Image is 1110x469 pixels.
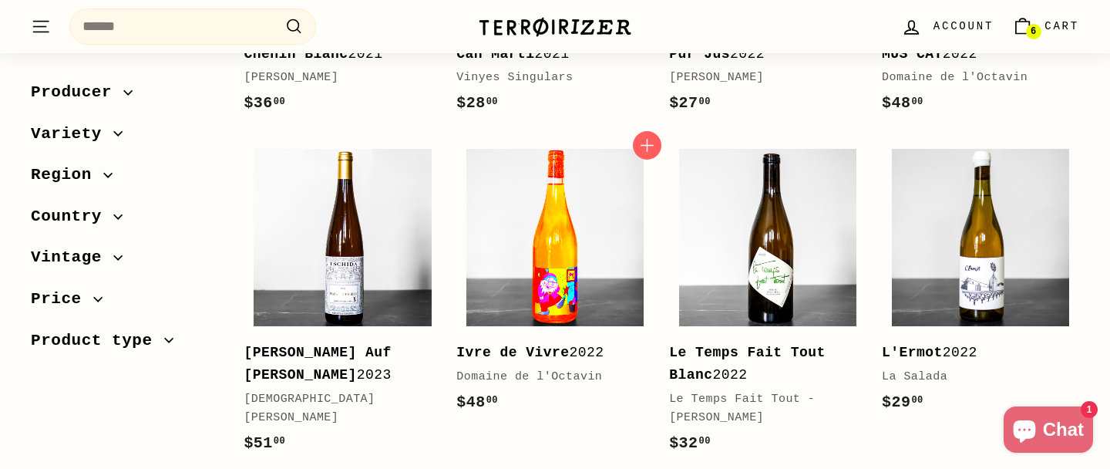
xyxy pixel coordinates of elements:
button: Product type [31,324,219,366]
div: 2022 [669,342,851,386]
b: Le Temps Fait Tout Blanc [669,345,826,383]
div: 2021 [244,43,425,66]
sup: 00 [274,96,285,107]
button: Producer [31,76,219,117]
div: [PERSON_NAME] [669,69,851,87]
span: Cart [1044,18,1079,35]
span: $36 [244,94,285,112]
span: Variety [31,121,113,147]
span: Region [31,162,103,188]
button: Country [31,200,219,241]
b: Can Marti [456,46,534,62]
span: $48 [456,393,498,411]
button: Variety [31,117,219,159]
a: L'Ermot2022La Salada [882,139,1079,430]
div: Le Temps Fait Tout - [PERSON_NAME] [669,390,851,427]
button: Vintage [31,241,219,282]
div: 2023 [244,342,425,386]
sup: 00 [699,96,711,107]
span: $32 [669,434,711,452]
span: $28 [456,94,498,112]
b: Chenin Blanc [244,46,348,62]
div: 2021 [456,43,638,66]
div: 2022 [882,43,1064,66]
div: [DEMOGRAPHIC_DATA][PERSON_NAME] [244,390,425,427]
span: Producer [31,79,123,106]
span: $27 [669,94,711,112]
span: Price [31,286,93,312]
span: 6 [1031,26,1036,37]
span: $29 [882,393,923,411]
div: Domaine de l'Octavin [456,368,638,386]
b: Pur Jus [669,46,730,62]
span: $48 [882,94,923,112]
sup: 00 [911,96,923,107]
div: [PERSON_NAME] [244,69,425,87]
div: 2022 [669,43,851,66]
div: La Salada [882,368,1064,386]
sup: 00 [699,436,711,447]
div: Domaine de l'Octavin [882,69,1064,87]
b: MUS'CAT [882,46,943,62]
a: Cart [1003,4,1088,49]
a: Ivre de Vivre2022Domaine de l'Octavin [456,139,654,430]
b: [PERSON_NAME] Auf [PERSON_NAME] [244,345,391,383]
button: Region [31,158,219,200]
a: Account [892,4,1003,49]
b: Ivre de Vivre [456,345,569,360]
span: Product type [31,328,164,354]
div: Vinyes Singulars [456,69,638,87]
button: Price [31,282,219,324]
inbox-online-store-chat: Shopify online store chat [999,407,1098,457]
div: 2022 [456,342,638,364]
span: Country [31,204,113,230]
b: L'Ermot [882,345,943,360]
span: Vintage [31,245,113,271]
sup: 00 [486,96,498,107]
div: 2022 [882,342,1064,364]
sup: 00 [911,395,923,406]
span: $51 [244,434,285,452]
sup: 00 [486,395,498,406]
span: Account [933,18,994,35]
sup: 00 [274,436,285,447]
